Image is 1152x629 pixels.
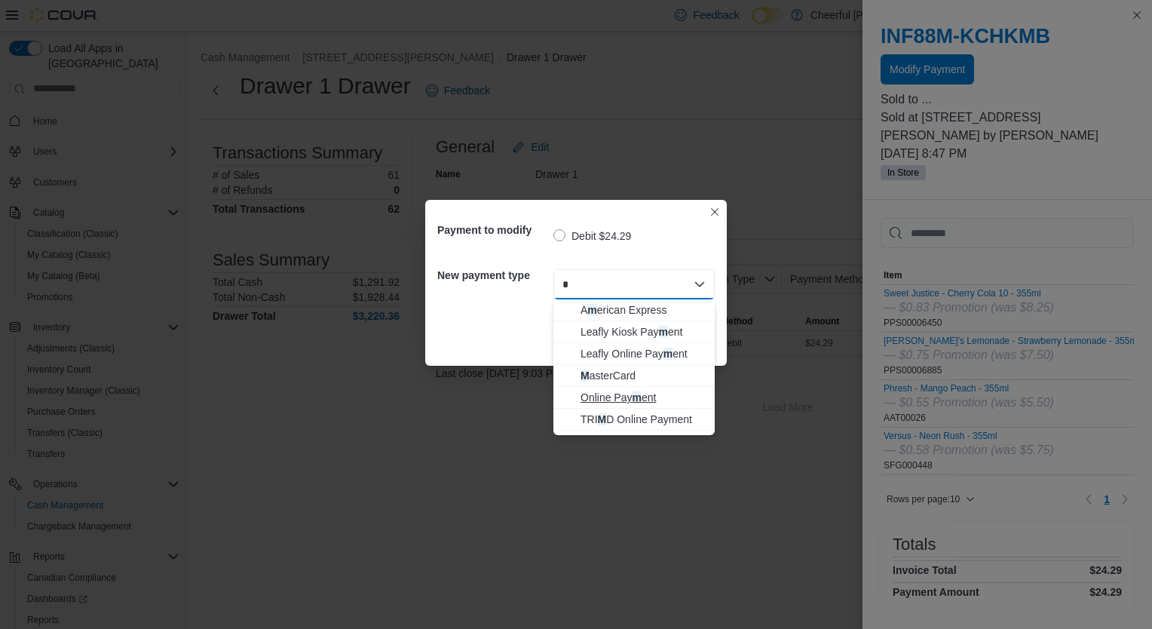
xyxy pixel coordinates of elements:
button: Online Payment [553,387,715,409]
input: Accessible screen reader label [562,275,573,293]
div: Choose from the following options [553,299,715,431]
button: Closes this modal window [706,203,724,221]
h5: New payment type [437,260,550,290]
button: Close list of options [694,278,706,290]
button: TRIMD Online Payment [553,409,715,431]
button: MasterCard [553,365,715,387]
button: Leafly Online Payment [553,343,715,365]
h5: Payment to modify [437,215,550,245]
label: Debit $24.29 [553,227,631,245]
button: American Express [553,299,715,321]
button: Leafly Kiosk Payment [553,321,715,343]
